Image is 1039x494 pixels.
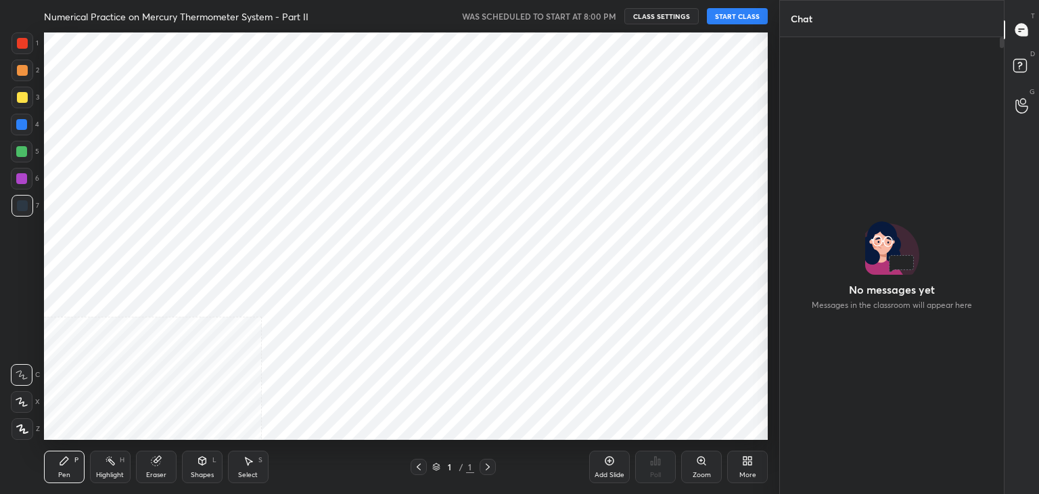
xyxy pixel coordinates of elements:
div: P [74,457,78,464]
div: 1 [443,463,457,471]
div: 5 [11,141,39,162]
div: 2 [11,60,39,81]
div: / [459,463,463,471]
button: START CLASS [707,8,768,24]
div: 1 [466,461,474,473]
div: Eraser [146,472,166,478]
div: Pen [58,472,70,478]
div: 6 [11,168,39,189]
div: H [120,457,124,464]
p: Chat [780,1,823,37]
h5: WAS SCHEDULED TO START AT 8:00 PM [462,10,616,22]
div: 1 [11,32,39,54]
div: Add Slide [595,472,624,478]
div: Zoom [693,472,711,478]
button: CLASS SETTINGS [624,8,699,24]
div: Shapes [191,472,214,478]
div: 4 [11,114,39,135]
p: T [1031,11,1035,21]
h4: Numerical Practice on Mercury Thermometer System - Part II [44,10,308,23]
p: G [1030,87,1035,97]
div: S [258,457,262,464]
div: 7 [11,195,39,217]
div: Z [11,418,40,440]
div: Select [238,472,258,478]
div: Highlight [96,472,124,478]
div: More [739,472,756,478]
div: C [11,364,40,386]
div: L [212,457,216,464]
p: D [1030,49,1035,59]
div: 3 [11,87,39,108]
div: X [11,391,40,413]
